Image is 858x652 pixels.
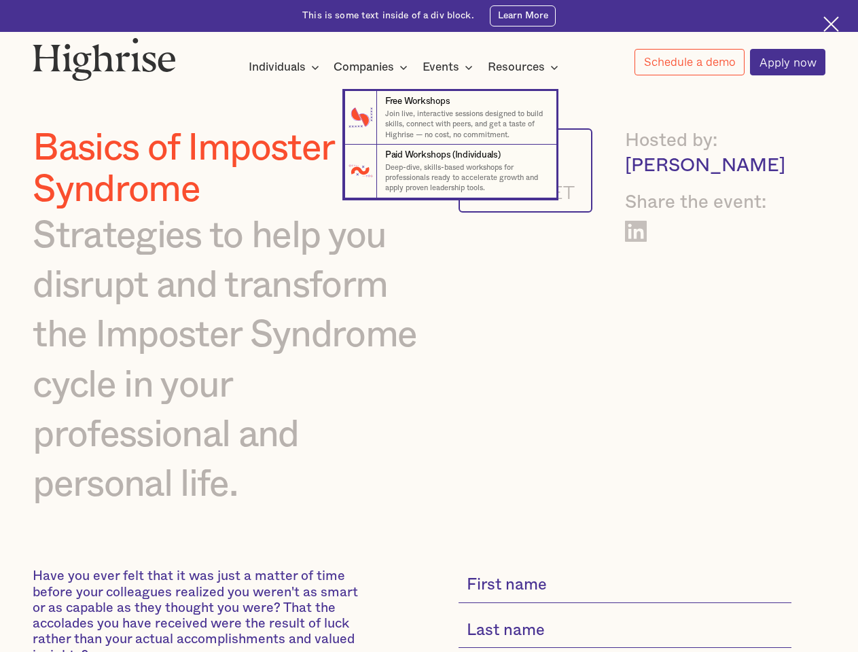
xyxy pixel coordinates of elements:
[334,59,412,75] div: Companies
[423,59,477,75] div: Events
[302,10,474,22] div: This is some text inside of a div block.
[385,95,450,108] div: Free Workshops
[473,181,578,203] div: 4 - 5 PM ET
[385,149,501,162] div: Paid Workshops (Individuals)
[344,145,556,198] a: Paid Workshops (Individuals)Deep-dive, skills-based workshops for professionals ready to accelera...
[490,5,555,26] a: Learn More
[459,568,792,603] input: First name
[385,109,546,140] p: Join live, interactive sessions designed to build skills, connect with peers, and get a taste of ...
[488,59,545,75] div: Resources
[21,69,836,198] nav: Events
[625,221,647,242] a: Share on LinkedIn
[249,59,323,75] div: Individuals
[423,59,459,75] div: Events
[459,614,792,649] input: Last name
[33,211,423,510] div: Strategies to help you disrupt and transform the Imposter Syndrome cycle in your professional and...
[33,37,176,81] img: Highrise logo
[634,49,745,75] a: Schedule a demo
[488,59,562,75] div: Resources
[823,16,839,32] img: Cross icon
[249,59,306,75] div: Individuals
[334,59,394,75] div: Companies
[385,162,546,194] p: Deep-dive, skills-based workshops for professionals ready to accelerate growth and apply proven l...
[344,91,556,145] a: Free WorkshopsJoin live, interactive sessions designed to build skills, connect with peers, and g...
[625,190,791,215] div: Share the event:
[750,49,825,75] a: Apply now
